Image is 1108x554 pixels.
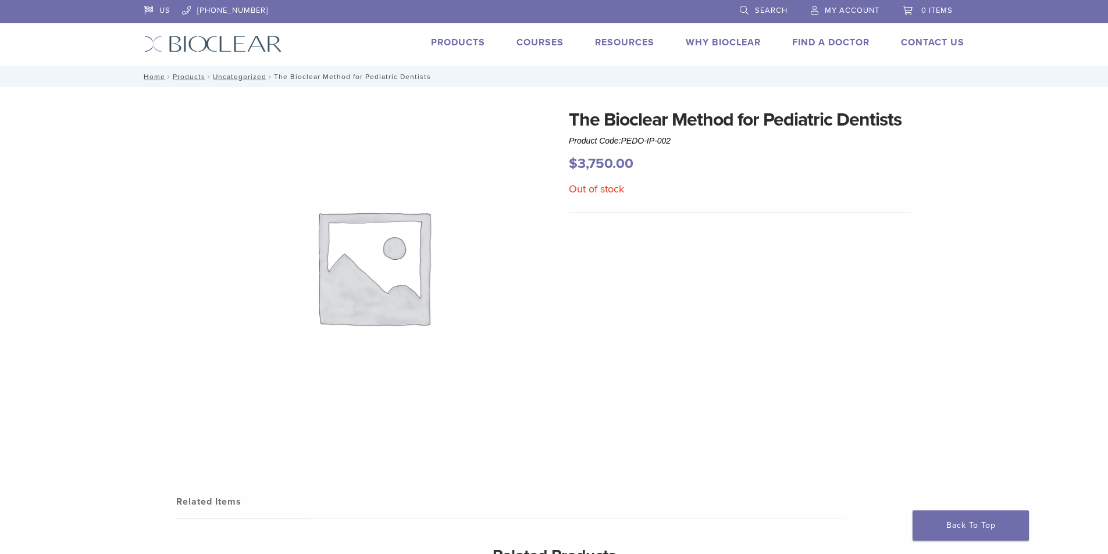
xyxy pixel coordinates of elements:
[431,37,485,48] a: Products
[173,73,205,81] a: Products
[792,37,870,48] a: Find A Doctor
[176,485,310,518] a: Related Items
[136,66,973,87] nav: The Bioclear Method for Pediatric Dentists
[212,106,533,427] img: Awaiting product image
[213,73,266,81] a: Uncategorized
[901,37,964,48] a: Contact Us
[569,155,578,172] span: $
[755,6,788,15] span: Search
[921,6,953,15] span: 0 items
[144,35,282,52] img: Bioclear
[569,155,633,172] bdi: 3,750.00
[569,136,671,145] span: Product Code:
[165,74,173,80] span: /
[140,73,165,81] a: Home
[825,6,879,15] span: My Account
[266,74,274,80] span: /
[205,74,213,80] span: /
[913,510,1029,541] a: Back To Top
[621,136,671,145] span: PEDO-IP-002
[516,37,564,48] a: Courses
[686,37,761,48] a: Why Bioclear
[595,37,654,48] a: Resources
[569,180,911,198] p: Out of stock
[569,106,911,134] h1: The Bioclear Method for Pediatric Dentists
